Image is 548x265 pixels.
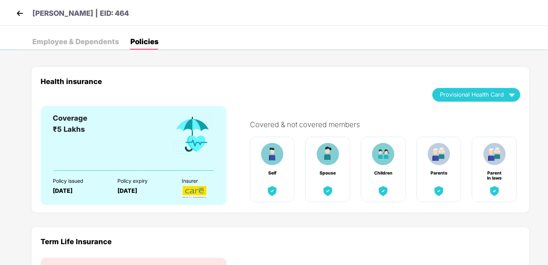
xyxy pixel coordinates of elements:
[250,120,528,129] div: Covered & not covered members
[506,88,518,101] img: wAAAAASUVORK5CYII=
[32,8,129,19] p: [PERSON_NAME] | EID: 464
[53,113,87,124] div: Coverage
[14,8,25,19] img: back
[319,171,337,176] div: Spouse
[483,143,506,165] img: benefitCardImg
[53,187,105,194] div: [DATE]
[377,185,390,197] img: benefitCardImg
[53,125,85,134] span: ₹5 Lakhs
[372,143,394,165] img: benefitCardImg
[429,171,448,176] div: Parents
[32,38,119,45] div: Employee & Dependents
[172,113,214,156] img: benefitCardImg
[41,77,422,85] div: Health insurance
[374,171,393,176] div: Children
[263,171,282,176] div: Self
[317,143,339,165] img: benefitCardImg
[488,185,501,197] img: benefitCardImg
[266,185,279,197] img: benefitCardImg
[432,185,445,197] img: benefitCardImg
[432,88,520,102] button: Provisional Health Card
[130,38,158,45] div: Policies
[41,237,520,246] div: Term Life Insurance
[117,178,169,184] div: Policy expiry
[182,186,207,198] img: InsurerLogo
[182,178,234,184] div: Insurer
[440,93,504,97] span: Provisional Health Card
[261,143,283,165] img: benefitCardImg
[321,185,334,197] img: benefitCardImg
[485,171,504,176] div: Parent in laws
[117,187,169,194] div: [DATE]
[53,178,105,184] div: Policy issued
[428,143,450,165] img: benefitCardImg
